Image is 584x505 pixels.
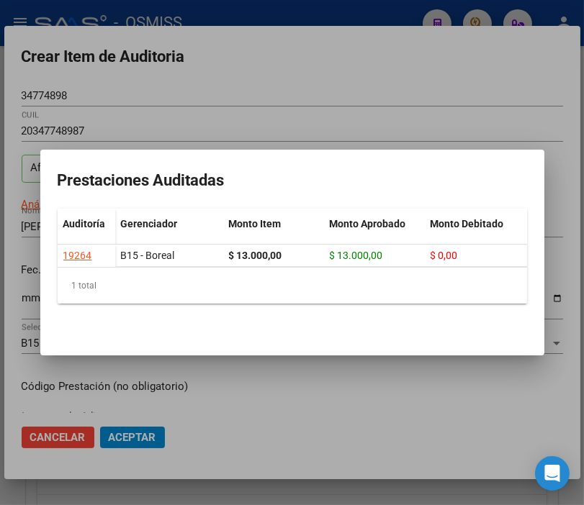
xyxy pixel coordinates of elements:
[223,209,324,269] datatable-header-cell: Monto Item
[63,247,92,264] div: 19264
[121,250,175,261] span: B15 - Boreal
[330,218,406,229] span: Monto Aprobado
[229,218,282,229] span: Monto Item
[324,209,425,269] datatable-header-cell: Monto Aprobado
[58,268,527,304] div: 1 total
[63,218,106,229] span: Auditoría
[121,218,178,229] span: Gerenciador
[425,209,526,269] datatable-header-cell: Monto Debitado
[535,456,570,491] div: Open Intercom Messenger
[115,209,223,269] datatable-header-cell: Gerenciador
[58,209,115,269] datatable-header-cell: Auditoría
[58,167,527,194] h2: Prestaciones Auditadas
[431,250,458,261] span: $ 0,00
[431,218,504,229] span: Monto Debitado
[229,250,282,261] strong: $ 13.000,00
[330,250,383,261] span: $ 13.000,00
